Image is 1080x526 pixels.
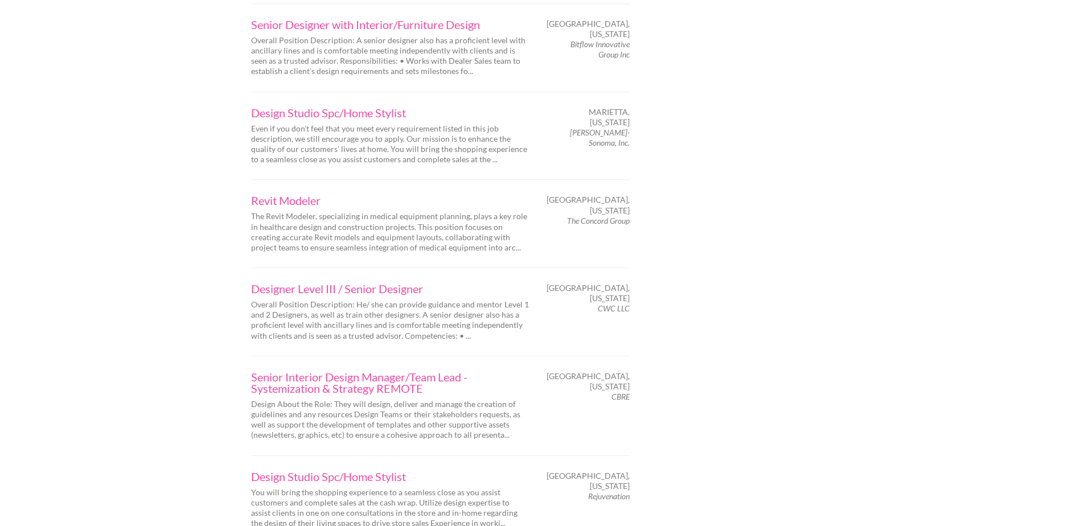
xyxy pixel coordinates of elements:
p: Overall Position Description: A senior designer also has a proficient level with ancillary lines ... [251,35,530,77]
p: Design About the Role: They will design, deliver and manage the creation of guidelines and any re... [251,399,530,441]
a: Revit Modeler [251,195,530,206]
span: [GEOGRAPHIC_DATA], [US_STATE] [547,19,630,39]
span: [GEOGRAPHIC_DATA], [US_STATE] [547,195,630,215]
span: [GEOGRAPHIC_DATA], [US_STATE] [547,471,630,491]
em: Bitflow Innovative Group Inc [570,39,630,59]
a: Designer Level III / Senior Designer [251,283,530,294]
a: Senior Interior Design Manager/Team Lead - Systemization & Strategy REMOTE [251,371,530,394]
em: The Concord Group [567,216,630,225]
em: [PERSON_NAME]-Sonoma, Inc. [570,128,630,147]
span: [GEOGRAPHIC_DATA], [US_STATE] [547,371,630,392]
span: [GEOGRAPHIC_DATA], [US_STATE] [547,283,630,303]
em: Rejuvenation [588,491,630,501]
em: CWC LLC [598,303,630,313]
em: CBRE [611,392,630,401]
a: Design Studio Spc/Home Stylist [251,107,530,118]
span: Marietta, [US_STATE] [550,107,630,128]
p: Even if you don't feel that you meet every requirement listed in this job description, we still e... [251,124,530,165]
a: Senior Designer with Interior/Furniture Design [251,19,530,30]
a: Design Studio Spc/Home Stylist [251,471,530,482]
p: Overall Position Description: He/ she can provide guidance and mentor Level 1 and 2 Designers, as... [251,299,530,341]
p: The Revit Modeler, specializing in medical equipment planning, plays a key role in healthcare des... [251,211,530,253]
